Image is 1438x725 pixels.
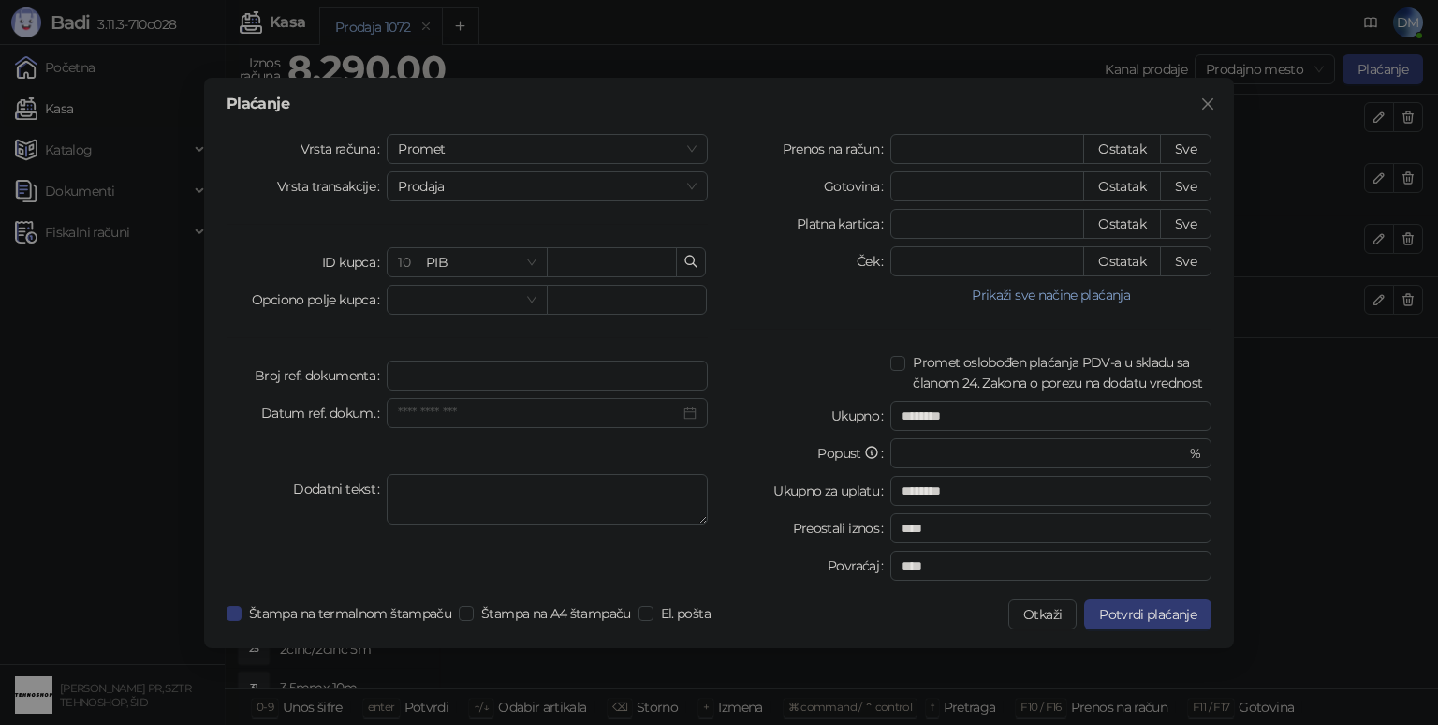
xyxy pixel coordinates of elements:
label: ID kupca [322,247,387,277]
span: PIB [398,248,536,276]
span: close [1200,96,1215,111]
textarea: Dodatni tekst [387,474,708,525]
label: Ukupno [831,401,891,431]
button: Sve [1160,209,1211,239]
button: Potvrdi plaćanje [1084,599,1211,629]
span: El. pošta [653,603,718,624]
label: Broj ref. dokumenta [255,361,387,391]
div: Plaćanje [227,96,1211,111]
span: Promet oslobođen plaćanja PDV-a u skladu sa članom 24. Zakona o porezu na dodatu vrednost [905,352,1211,393]
span: Potvrdi plaćanje [1099,606,1196,623]
span: Štampa na termalnom štampaču [242,603,459,624]
label: Vrsta računa [301,134,388,164]
label: Platna kartica [797,209,890,239]
span: Zatvori [1193,96,1223,111]
label: Vrsta transakcije [277,171,388,201]
label: Povraćaj [828,551,890,581]
button: Close [1193,89,1223,119]
button: Ostatak [1083,134,1161,164]
label: Dodatni tekst [293,474,387,504]
label: Gotovina [824,171,890,201]
button: Sve [1160,134,1211,164]
label: Ukupno za uplatu [773,476,890,506]
button: Ostatak [1083,171,1161,201]
label: Datum ref. dokum. [261,398,388,428]
button: Ostatak [1083,246,1161,276]
label: Opciono polje kupca [252,285,387,315]
input: Datum ref. dokum. [398,403,680,423]
button: Sve [1160,246,1211,276]
input: Popust [902,439,1185,467]
input: Broj ref. dokumenta [387,361,708,391]
button: Otkaži [1008,599,1077,629]
label: Ček [857,246,890,276]
button: Ostatak [1083,209,1161,239]
span: Promet [398,135,697,163]
button: Prikaži sve načine plaćanja [890,284,1211,306]
span: Štampa na A4 štampaču [474,603,638,624]
button: Sve [1160,171,1211,201]
span: 10 [398,254,410,271]
label: Prenos na račun [783,134,891,164]
label: Popust [817,438,890,468]
span: Prodaja [398,172,697,200]
label: Preostali iznos [793,513,891,543]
